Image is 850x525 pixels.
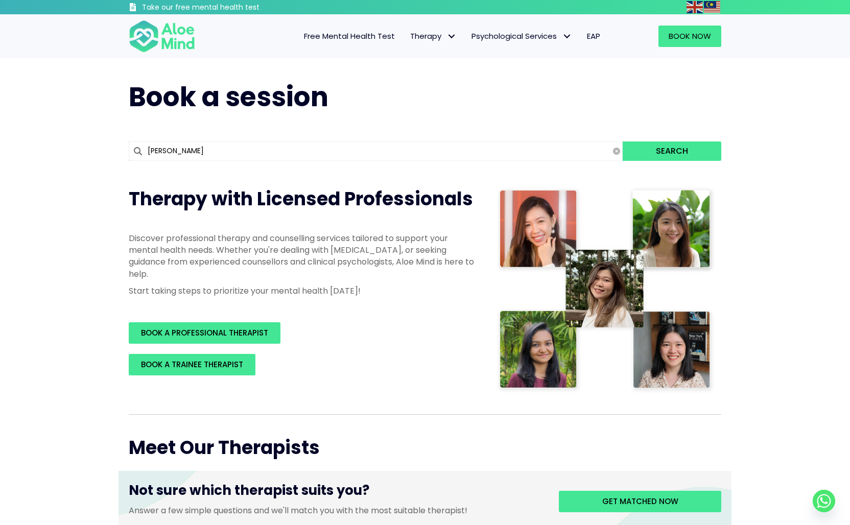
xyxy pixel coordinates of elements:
button: Search [623,141,721,161]
span: Therapy: submenu [444,29,459,44]
p: Answer a few simple questions and we'll match you with the most suitable therapist! [129,505,544,516]
input: Search for... [129,141,623,161]
h3: Take our free mental health test [142,3,314,13]
a: Free Mental Health Test [296,26,403,47]
span: BOOK A PROFESSIONAL THERAPIST [141,327,268,338]
a: BOOK A TRAINEE THERAPIST [129,354,255,375]
span: Book a session [129,78,328,115]
a: Psychological ServicesPsychological Services: submenu [464,26,579,47]
a: Whatsapp [813,490,835,512]
img: Aloe mind Logo [129,19,195,53]
span: Get matched now [602,496,678,507]
nav: Menu [208,26,608,47]
a: EAP [579,26,608,47]
span: EAP [587,31,600,41]
img: ms [704,1,720,13]
p: Discover professional therapy and counselling services tailored to support your mental health nee... [129,232,476,280]
span: Therapy with Licensed Professionals [129,186,473,212]
p: Start taking steps to prioritize your mental health [DATE]! [129,285,476,297]
a: English [687,1,704,13]
a: Get matched now [559,491,721,512]
a: Take our free mental health test [129,3,314,14]
span: Book Now [669,31,711,41]
img: en [687,1,703,13]
a: BOOK A PROFESSIONAL THERAPIST [129,322,280,344]
span: Psychological Services [471,31,572,41]
h3: Not sure which therapist suits you? [129,481,544,505]
a: Book Now [658,26,721,47]
span: Free Mental Health Test [304,31,395,41]
span: BOOK A TRAINEE THERAPIST [141,359,243,370]
img: Therapist collage [497,186,715,394]
span: Psychological Services: submenu [559,29,574,44]
span: Meet Our Therapists [129,435,320,461]
a: Malay [704,1,721,13]
a: TherapyTherapy: submenu [403,26,464,47]
span: Therapy [410,31,456,41]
